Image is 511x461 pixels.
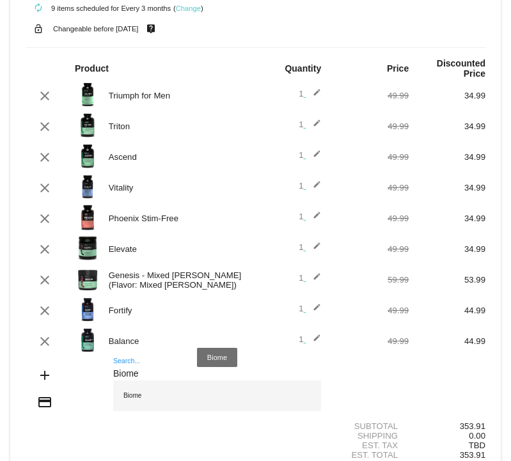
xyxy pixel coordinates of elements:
div: Shipping [332,431,409,441]
span: 1 [299,304,321,313]
div: 34.99 [409,244,485,254]
mat-icon: edit [306,303,321,318]
small: 9 items scheduled for Every 3 months [26,4,171,12]
span: 353.91 [460,450,485,460]
mat-icon: clear [37,150,52,165]
div: 34.99 [409,183,485,192]
mat-icon: clear [37,242,52,257]
mat-icon: edit [306,334,321,349]
mat-icon: edit [306,242,321,257]
div: 49.99 [332,152,409,162]
mat-icon: credit_card [37,395,52,410]
div: 49.99 [332,121,409,131]
strong: Quantity [285,63,321,74]
strong: Product [75,63,109,74]
span: 1 [299,150,321,160]
div: Vitality [102,183,256,192]
mat-icon: clear [37,180,52,196]
img: Image-1-Triumph_carousel-front-transp.png [75,82,100,107]
span: 1 [299,273,321,283]
img: Image-1-Genesis-MB-2.0-2025-new-bottle-1000x1000-1.png [75,266,100,292]
img: Image-1-Carousel-Ascend-Transp.png [75,143,100,169]
img: Image-1-Elevate.png [75,235,100,261]
mat-icon: autorenew [31,1,46,16]
small: Changeable before [DATE] [53,25,139,33]
div: 49.99 [332,183,409,192]
div: 44.99 [409,306,485,315]
mat-icon: clear [37,119,52,134]
img: Image-1-Carousel-Triton-Transp.png [75,113,100,138]
div: 353.91 [409,421,485,431]
div: 49.99 [332,214,409,223]
span: 1 [299,334,321,344]
mat-icon: edit [306,88,321,104]
mat-icon: live_help [143,20,159,37]
mat-icon: edit [306,211,321,226]
mat-icon: clear [37,272,52,288]
div: 49.99 [332,244,409,254]
div: Est. Tax [332,441,409,450]
span: 1 [299,89,321,98]
div: 34.99 [409,152,485,162]
mat-icon: lock_open [31,20,46,37]
mat-icon: edit [306,150,321,165]
mat-icon: edit [306,180,321,196]
mat-icon: clear [37,334,52,349]
strong: Discounted Price [437,58,485,79]
span: 0.00 [469,431,485,441]
span: TBD [469,441,485,450]
small: ( ) [173,4,203,12]
strong: Price [387,63,409,74]
mat-icon: clear [37,303,52,318]
input: Search... [113,369,321,379]
div: Triumph for Men [102,91,256,100]
div: 34.99 [409,214,485,223]
div: Fortify [102,306,256,315]
span: 1 [299,181,321,191]
mat-icon: clear [37,88,52,104]
div: 44.99 [409,336,485,346]
a: Change [176,4,201,12]
div: 34.99 [409,121,485,131]
div: Ascend [102,152,256,162]
div: 49.99 [332,306,409,315]
mat-icon: edit [306,272,321,288]
mat-icon: clear [37,211,52,226]
mat-icon: edit [306,119,321,134]
div: 49.99 [332,336,409,346]
div: 59.99 [332,275,409,285]
div: 53.99 [409,275,485,285]
div: Biome [113,380,321,411]
div: Phoenix Stim-Free [102,214,256,223]
div: 49.99 [332,91,409,100]
mat-icon: add [37,368,52,383]
div: Subtotal [332,421,409,431]
div: Est. Total [332,450,409,460]
img: Image-1-Carousel-PhoenixSF-v3.0.png [75,205,100,230]
div: Elevate [102,244,256,254]
img: Image-1-Vitality-1000x1000-1.png [75,174,100,199]
img: Image-1-Carousel-Fortify-Transp.png [75,297,100,322]
img: Image-1-Carousel-Balance-transp.png [75,327,100,353]
span: 1 [299,120,321,129]
div: 34.99 [409,91,485,100]
span: 1 [299,212,321,221]
div: Triton [102,121,256,131]
div: Balance [102,336,256,346]
div: Genesis - Mixed [PERSON_NAME] (Flavor: Mixed [PERSON_NAME]) [102,270,256,290]
span: 1 [299,242,321,252]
